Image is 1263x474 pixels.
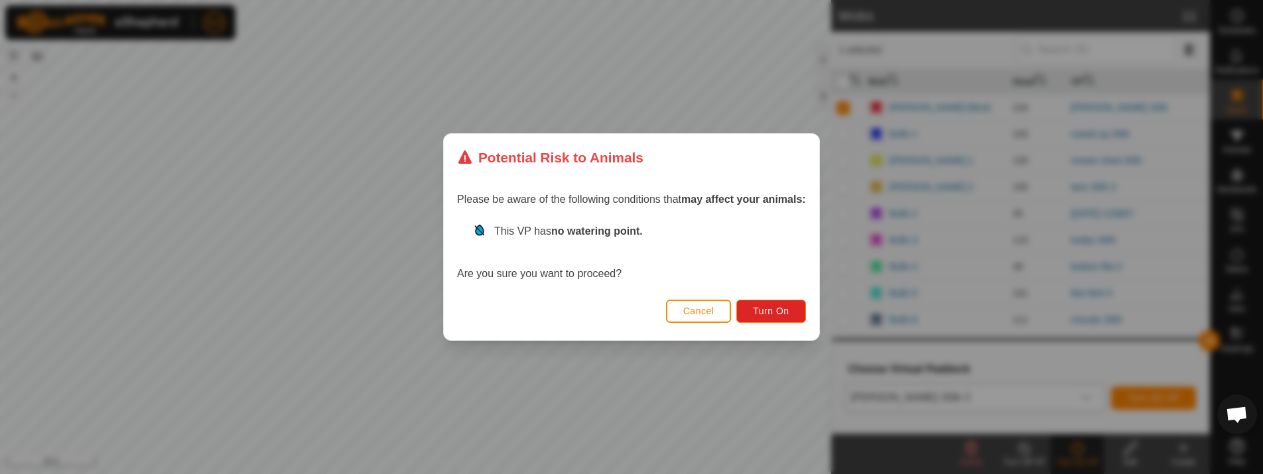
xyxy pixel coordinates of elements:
strong: may affect your animals: [681,194,806,205]
div: Potential Risk to Animals [457,147,643,168]
span: This VP has [494,225,643,237]
button: Turn On [737,300,806,323]
div: Open chat [1217,394,1257,434]
span: Please be aware of the following conditions that [457,194,806,205]
span: Turn On [754,306,789,316]
button: Cancel [666,300,732,323]
span: Cancel [683,306,714,316]
div: Are you sure you want to proceed? [457,223,806,282]
strong: no watering point. [551,225,643,237]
